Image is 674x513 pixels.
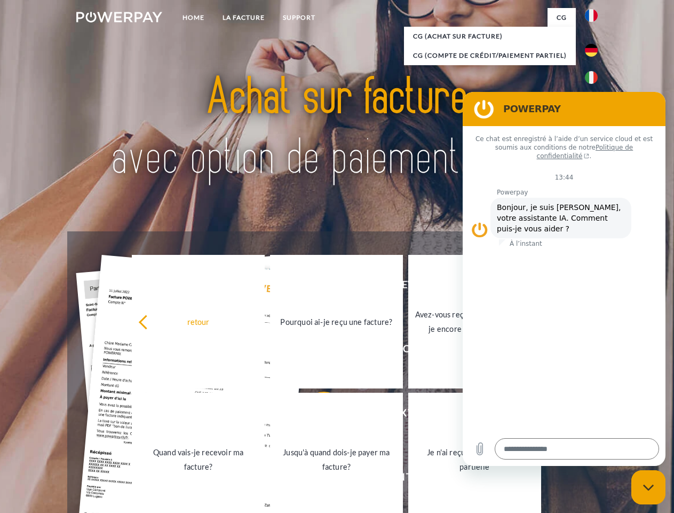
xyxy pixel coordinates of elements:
img: de [585,44,598,57]
a: CG [548,8,576,27]
a: Avez-vous reçu mes paiements, ai-je encore un solde ouvert? [408,255,541,388]
iframe: Fenêtre de messagerie [463,92,665,466]
a: CG (achat sur facture) [404,27,576,46]
div: Je n'ai reçu qu'une livraison partielle [415,445,535,474]
img: it [585,71,598,84]
img: title-powerpay_fr.svg [102,51,572,205]
div: Jusqu'à quand dois-je payer ma facture? [276,445,397,474]
div: retour [138,314,258,329]
a: Support [274,8,324,27]
a: LA FACTURE [213,8,274,27]
div: Avez-vous reçu mes paiements, ai-je encore un solde ouvert? [415,307,535,336]
div: Pourquoi ai-je reçu une facture? [276,314,397,329]
a: CG (Compte de crédit/paiement partiel) [404,46,576,65]
a: Home [173,8,213,27]
img: fr [585,9,598,22]
iframe: Bouton de lancement de la fenêtre de messagerie, conversation en cours [631,470,665,504]
div: Quand vais-je recevoir ma facture? [138,445,258,474]
img: logo-powerpay-white.svg [76,12,162,22]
